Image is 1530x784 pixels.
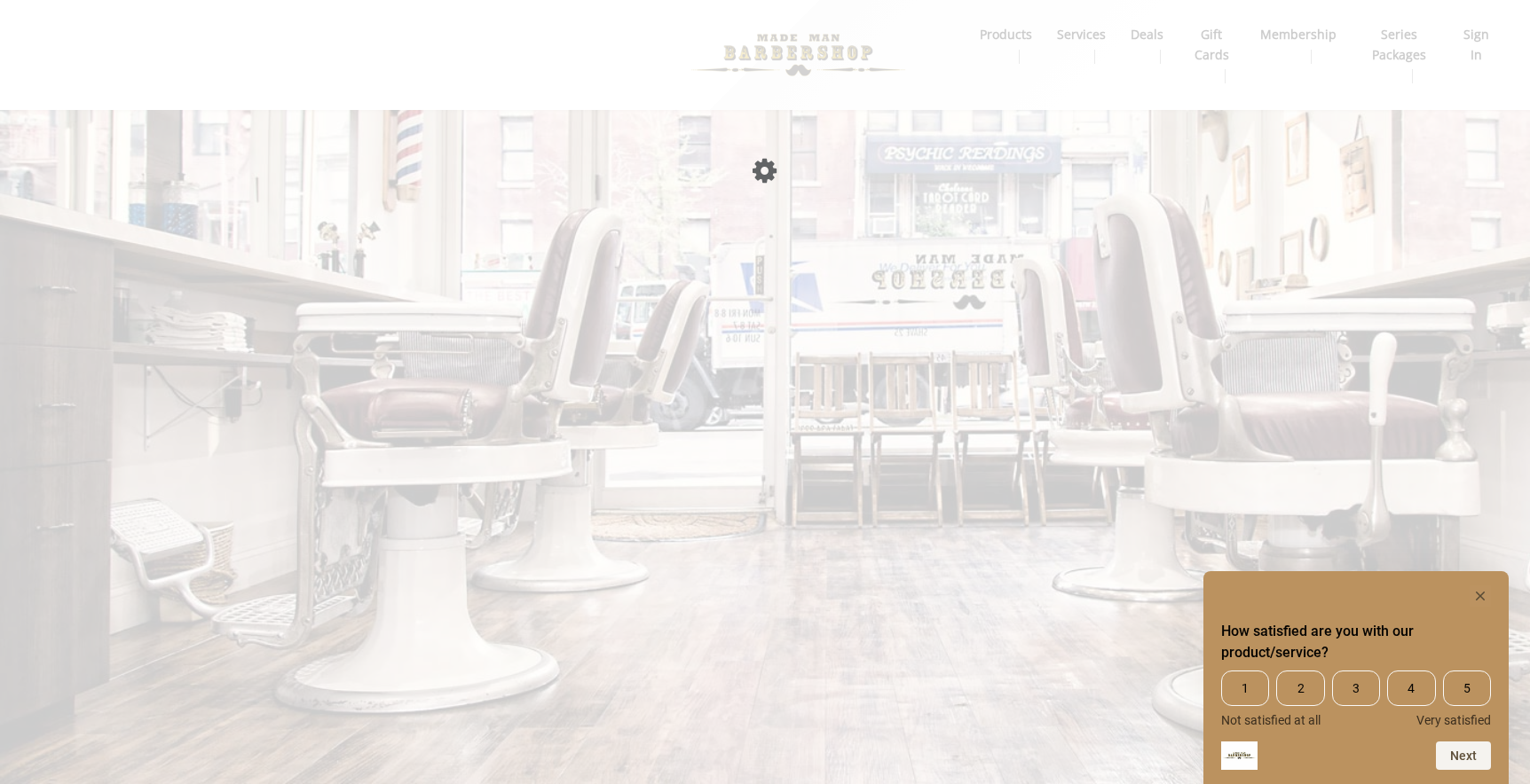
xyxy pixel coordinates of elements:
[1416,713,1491,727] span: Very satisfied
[1221,670,1491,727] div: How satisfied are you with our product/service? Select an option from 1 to 5, with 1 being Not sa...
[1221,713,1321,727] span: Not satisfied at all
[1221,621,1491,663] h2: How satisfied are you with our product/service? Select an option from 1 to 5, with 1 being Not sa...
[1221,670,1269,706] span: 1
[1276,670,1324,706] span: 2
[1470,585,1491,607] button: Hide survey
[1443,670,1491,706] span: 5
[1387,670,1435,706] span: 4
[1332,670,1380,706] span: 3
[1221,585,1491,770] div: How satisfied are you with our product/service? Select an option from 1 to 5, with 1 being Not sa...
[1436,741,1491,770] button: Next question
